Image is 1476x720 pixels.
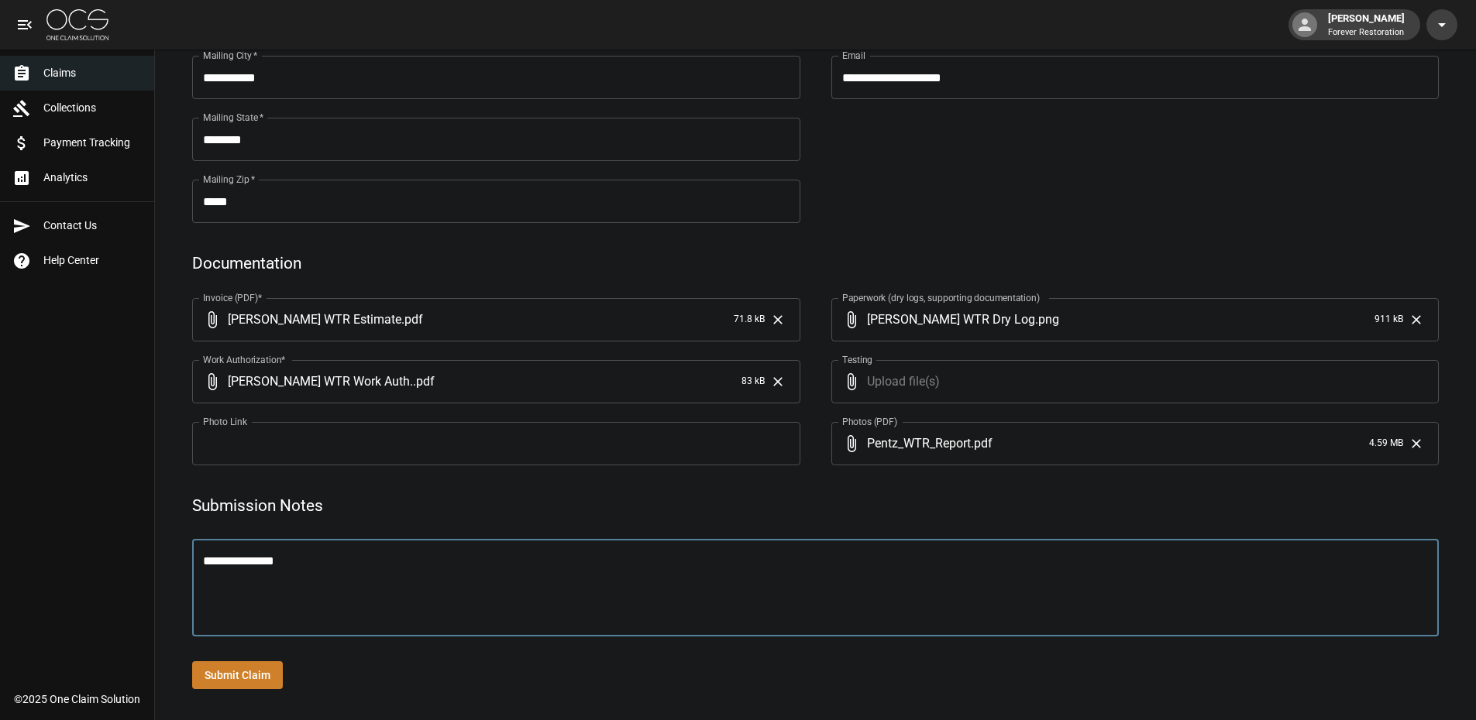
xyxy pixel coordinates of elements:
span: Upload file(s) [867,360,1398,403]
button: Clear [1405,432,1428,455]
label: Mailing City [203,49,258,62]
span: Analytics [43,170,142,186]
label: Photo Link [203,415,247,428]
span: . pdf [413,372,435,390]
span: [PERSON_NAME] WTR Estimate [228,310,401,328]
label: Email [842,49,865,62]
div: [PERSON_NAME] [1322,11,1411,39]
span: Collections [43,100,142,116]
label: Invoice (PDF)* [203,291,263,304]
button: Clear [1405,308,1428,331]
span: . pdf [971,434,993,452]
span: Payment Tracking [43,135,142,151]
label: Testing [842,353,872,366]
span: Contact Us [43,218,142,234]
button: Clear [766,308,790,331]
span: 83 kB [741,374,765,389]
button: Submit Claim [192,661,283,690]
button: open drawer [9,9,40,40]
span: 4.59 MB [1369,436,1403,451]
span: [PERSON_NAME] WTR Work Auth. [228,372,413,390]
span: Help Center [43,252,142,269]
span: Claims [43,65,142,81]
span: Pentz_WTR_Report [867,434,971,452]
button: Clear [766,370,790,393]
span: [PERSON_NAME] WTR Dry Log [867,310,1035,328]
img: ocs-logo-white-transparent.png [46,9,108,40]
label: Photos (PDF) [842,415,897,428]
div: © 2025 One Claim Solution [14,691,140,707]
span: 71.8 kB [734,312,765,327]
label: Work Authorization* [203,353,286,366]
span: . png [1035,310,1059,328]
label: Paperwork (dry logs, supporting documentation) [842,291,1040,304]
span: 911 kB [1375,312,1403,327]
p: Forever Restoration [1328,26,1405,39]
span: . pdf [401,310,423,328]
label: Mailing State [203,111,263,124]
label: Mailing Zip [203,173,256,186]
